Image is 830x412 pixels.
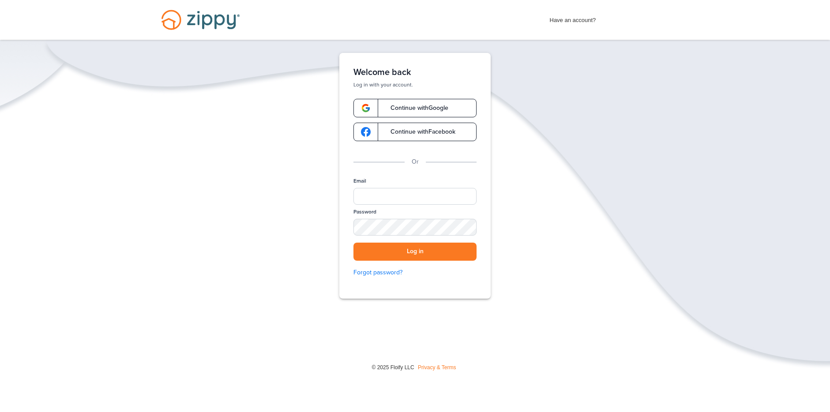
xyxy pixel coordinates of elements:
[353,81,477,88] p: Log in with your account.
[353,177,366,185] label: Email
[353,219,477,236] input: Password
[372,364,414,371] span: © 2025 Floify LLC
[353,67,477,78] h1: Welcome back
[412,157,419,167] p: Or
[361,127,371,137] img: google-logo
[353,99,477,117] a: google-logoContinue withGoogle
[550,11,596,25] span: Have an account?
[361,103,371,113] img: google-logo
[353,268,477,277] a: Forgot password?
[353,243,477,261] button: Log in
[353,123,477,141] a: google-logoContinue withFacebook
[382,129,455,135] span: Continue with Facebook
[353,208,376,216] label: Password
[418,364,456,371] a: Privacy & Terms
[353,188,477,205] input: Email
[382,105,448,111] span: Continue with Google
